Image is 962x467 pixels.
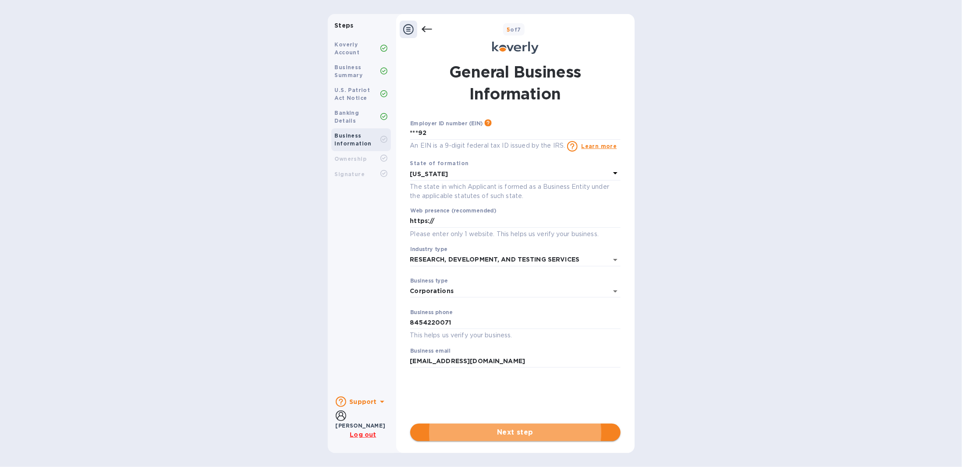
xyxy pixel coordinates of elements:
[335,22,354,29] b: Steps
[336,422,386,429] b: [PERSON_NAME]
[410,330,621,340] p: This helps us verify your business.
[410,182,621,201] p: The state in which Applicant is formed as a Business Entity under the applicable statutes of such...
[410,316,621,329] input: Enter phone
[335,132,372,147] b: Business Information
[410,285,621,298] div: Corporations
[410,355,621,368] input: Enter email
[410,61,621,105] h1: General Business Information
[417,427,614,438] span: Next step
[410,229,621,239] p: Please enter only 1 website. This helps us verify your business.
[410,253,596,266] input: Select industry type and select closest match
[410,141,565,150] p: An EIN is a 9-digit federal tax ID issued by the IRS.
[410,127,621,140] input: Enter employer ID number (EIN)
[410,120,490,127] div: Employer ID number (EIN)
[410,160,469,166] b: State of formation
[335,64,363,78] b: Business Summary
[410,287,454,295] div: Corporations
[335,110,359,124] b: Banking Details
[410,278,448,283] label: Business type
[609,254,621,266] button: Open
[410,170,448,177] b: [US_STATE]
[350,398,377,405] b: Support
[350,431,376,438] u: Log out
[410,209,496,214] label: Web presence (recommended)
[335,156,367,162] b: Ownership
[335,41,360,56] b: Koverly Account
[410,247,447,252] label: Industry type
[507,26,510,33] span: 5
[335,171,365,177] b: Signature
[581,142,617,149] a: Learn more
[410,424,621,441] button: Next step
[507,26,521,33] b: of 7
[410,348,451,354] label: Business email
[410,310,453,315] label: Business phone
[335,87,370,101] b: U.S. Patriot Act Notice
